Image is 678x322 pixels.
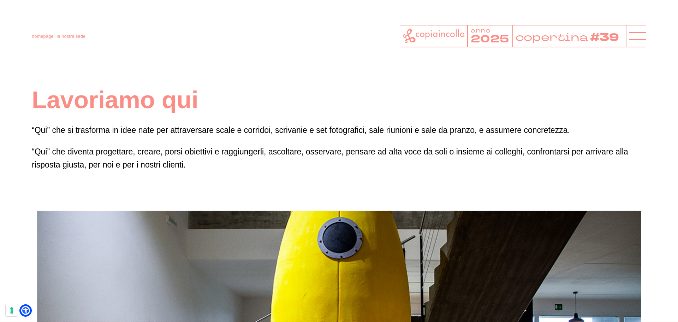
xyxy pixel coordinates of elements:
button: Le tue preferenze relative al consenso per le tecnologie di tracciamento [6,304,18,316]
tspan: copertina [515,30,590,45]
p: “Qui” che si trasforma in idee nate per attraversare scale e corridoi, scrivanie e set fotografic... [32,124,646,137]
tspan: 2025 [471,32,509,47]
tspan: anno [471,27,490,35]
tspan: #39 [592,30,622,46]
span: la nostra sede [56,34,85,39]
h1: Lavoriamo qui [32,85,646,115]
p: “Qui” che diventa progettare, creare, porsi obiettivi e raggiungerli, ascoltare, osservare, pensa... [32,145,646,171]
a: homepage [32,34,53,39]
a: Open Accessibility Menu [21,306,30,315]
